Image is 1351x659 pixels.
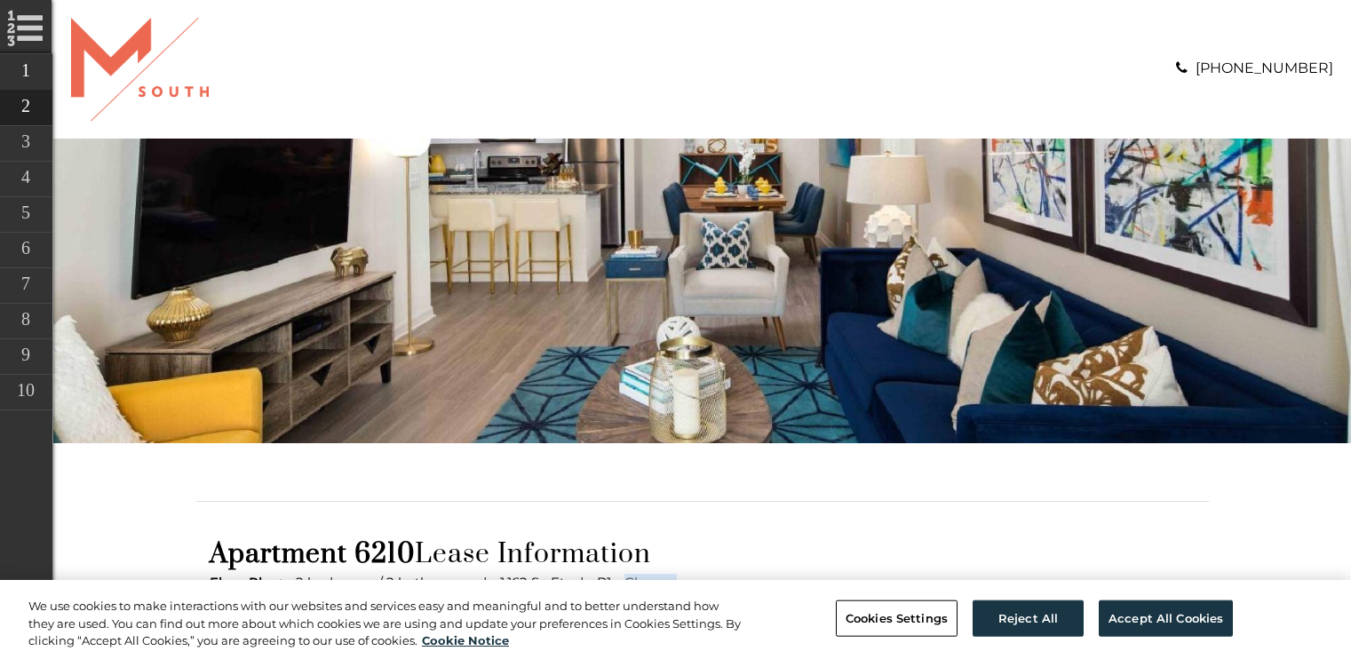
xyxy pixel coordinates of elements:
a: Logo [71,60,209,76]
div: We use cookies to make interactions with our websites and services easy and meaningful and to bet... [28,598,743,650]
span: 2 bedrooms / 2 bathrooms [296,574,471,591]
button: Accept All Cookies [1099,599,1233,637]
a: More information about your privacy [422,633,509,647]
h1: Lease Information [210,537,1196,571]
a: [PHONE_NUMBER] [1196,60,1333,76]
span: Apartment 6210 [210,537,415,571]
img: A graphic with a red M and the word SOUTH. [71,18,209,121]
a: Change [624,574,677,591]
button: Cookies Settings [836,599,958,637]
span: B1 [597,574,611,591]
div: banner [53,139,1351,442]
span: 1,162 [500,574,528,591]
img: A living room with a blue couch and a television on the wall. [53,139,1351,442]
button: Reject All [973,599,1084,637]
span: Sq.Ft. [531,574,568,591]
span: Floor Plan: [210,574,282,591]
